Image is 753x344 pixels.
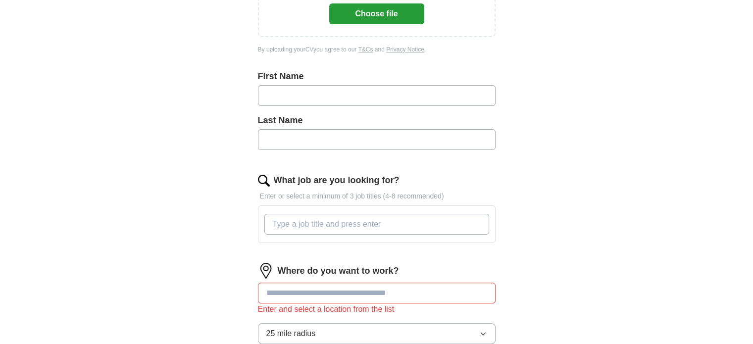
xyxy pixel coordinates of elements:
div: Enter and select a location from the list [258,303,496,315]
img: location.png [258,263,274,279]
label: What job are you looking for? [274,174,400,187]
a: Privacy Notice [386,46,424,53]
label: First Name [258,70,496,83]
label: Where do you want to work? [278,264,399,278]
a: T&Cs [358,46,373,53]
div: By uploading your CV you agree to our and . [258,45,496,54]
span: 25 mile radius [266,328,316,340]
p: Enter or select a minimum of 3 job titles (4-8 recommended) [258,191,496,201]
label: Last Name [258,114,496,127]
img: search.png [258,175,270,187]
input: Type a job title and press enter [264,214,489,235]
button: 25 mile radius [258,323,496,344]
button: Choose file [329,3,424,24]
